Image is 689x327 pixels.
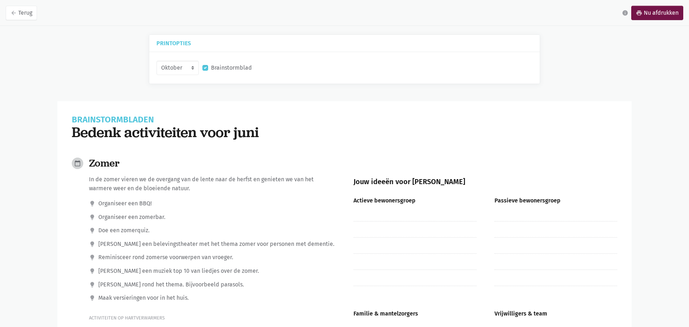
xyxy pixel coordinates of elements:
[98,212,165,222] p: Organiseer een zomerbar.
[98,253,233,262] p: Reminisceer rond zomerse voorwerpen van vroeger.
[89,212,95,220] i: lightbulb
[10,10,17,16] i: arrow_back
[98,199,152,208] p: Organiseer een BBQ!
[89,266,95,274] i: lightbulb
[89,158,330,169] div: Zomer
[98,280,244,289] p: [PERSON_NAME] rond het thema. Bijvoorbeeld parasols.
[72,124,617,140] h1: Bedenk activiteiten voor juni
[98,226,150,235] p: Doe een zomerquiz.
[89,314,336,322] div: Activiteiten op hartverwarmers
[74,160,81,167] i: calendar_today
[495,310,618,326] h6: Vrijwilligers & team
[353,310,477,326] h6: Familie & mantelzorgers
[495,197,618,212] h6: Passieve bewonersgroep
[6,6,37,20] a: arrow_backTerug
[622,10,628,16] i: info
[89,175,336,193] p: In de zomer vieren we de overgang van de lente naar de herfst en genieten we van het warmere weer...
[353,197,477,212] h6: Actieve bewonersgroep
[631,6,683,20] a: printNu afdrukken
[156,41,533,46] h5: Printopties
[353,160,617,186] h5: Jouw ideeën voor [PERSON_NAME]
[89,226,95,234] i: lightbulb
[72,116,617,124] h1: Brainstormbladen
[98,293,189,303] p: Maak versieringen voor in het huis.
[89,280,95,288] i: lightbulb
[89,293,95,301] i: lightbulb
[98,266,259,276] p: [PERSON_NAME] een muziek top 10 van liedjes over de zomer.
[636,10,642,16] i: print
[211,63,252,73] label: Brainstormblad
[89,199,95,207] i: lightbulb
[89,239,95,247] i: lightbulb
[98,239,334,249] p: [PERSON_NAME] een belevingstheater met het thema zomer voor personen met dementie.
[89,253,95,261] i: lightbulb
